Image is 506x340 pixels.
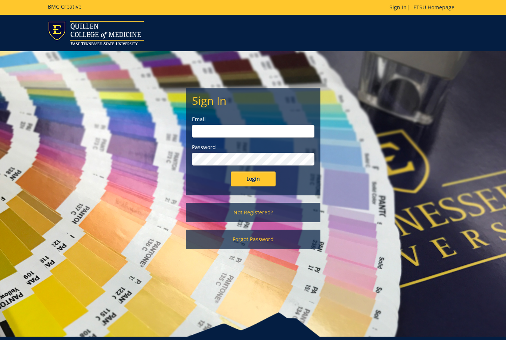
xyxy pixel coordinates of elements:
a: ETSU Homepage [410,4,458,11]
a: Sign In [389,4,407,11]
a: Forgot Password [186,230,320,249]
input: Login [231,171,276,186]
label: Password [192,144,314,151]
h5: BMC Creative [48,4,81,9]
p: | [389,4,458,11]
a: Not Registered? [186,203,320,222]
img: ETSU logo [48,21,144,45]
label: Email [192,116,314,123]
h2: Sign In [192,94,314,107]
